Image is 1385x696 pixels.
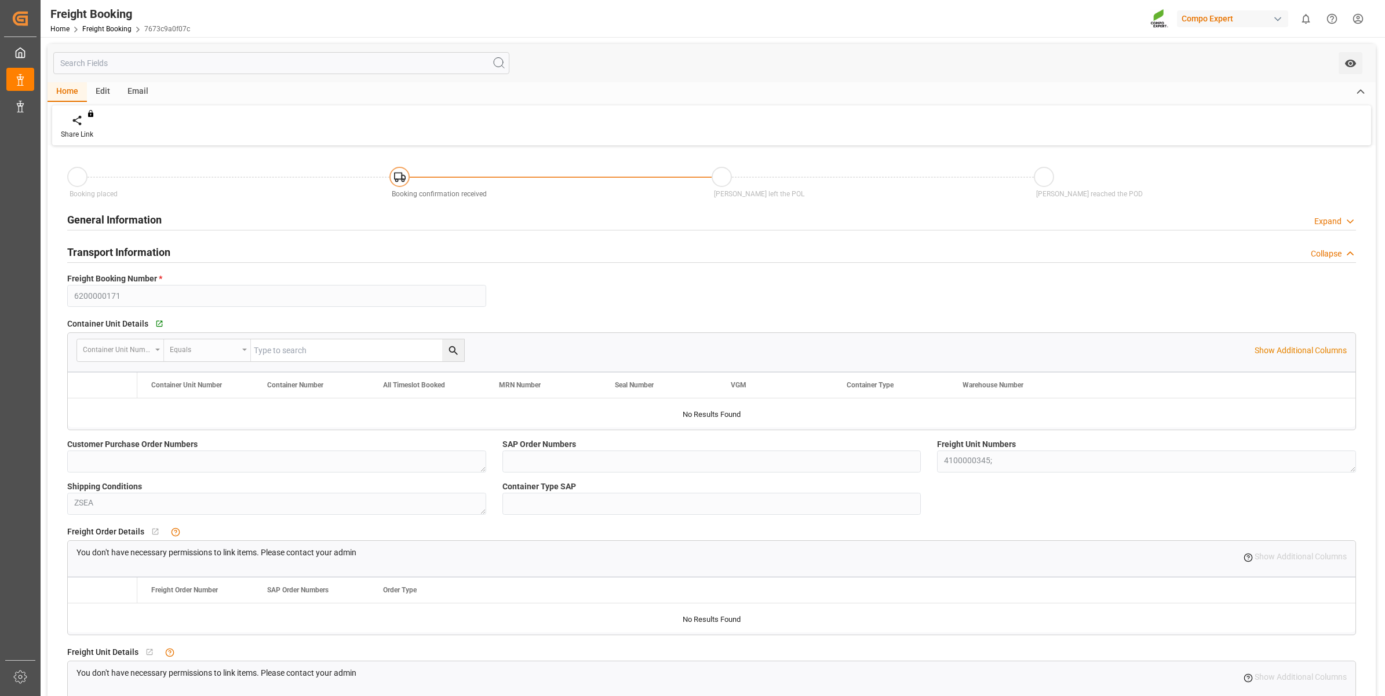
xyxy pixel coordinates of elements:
[1177,10,1288,27] div: Compo Expert
[1314,215,1342,228] div: Expand
[48,82,87,102] div: Home
[67,526,144,538] span: Freight Order Details
[67,646,138,658] span: Freight Unit Details
[1255,345,1347,357] p: Show Additional Columns
[67,318,148,330] span: Container Unit Details
[67,212,162,228] h2: General Information
[67,481,142,493] span: Shipping Conditions
[77,339,164,361] button: open menu
[67,273,162,285] span: Freight Booking Number
[50,5,190,23] div: Freight Booking
[847,381,894,389] span: Container Type
[392,190,487,198] span: Booking confirmation received
[53,52,509,74] input: Search Fields
[1311,248,1342,260] div: Collapse
[499,381,541,389] span: MRN Number
[383,381,445,389] span: All Timeslot Booked
[119,82,157,102] div: Email
[442,339,464,361] button: search button
[383,586,417,594] span: Order Type
[502,481,576,493] span: Container Type SAP
[714,190,804,198] span: [PERSON_NAME] left the POL
[1319,6,1345,32] button: Help Center
[963,381,1023,389] span: Warehouse Number
[615,381,654,389] span: Seal Number
[1293,6,1319,32] button: show 0 new notifications
[731,381,746,389] span: VGM
[67,493,486,515] textarea: ZSEA
[83,342,151,355] div: Container Unit Number
[67,438,198,450] span: Customer Purchase Order Numbers
[76,667,356,679] p: You don't have necessary permissions to link items. Please contact your admin
[50,25,70,33] a: Home
[251,339,464,361] input: Type to search
[267,381,323,389] span: Container Number
[937,438,1016,450] span: Freight Unit Numbers
[1339,52,1362,74] button: open menu
[1150,9,1169,29] img: Screenshot%202023-09-29%20at%2010.02.21.png_1712312052.png
[937,450,1356,472] textarea: 4100000345;
[1177,8,1293,30] button: Compo Expert
[164,339,251,361] button: open menu
[1036,190,1143,198] span: [PERSON_NAME] reached the POD
[502,438,576,450] span: SAP Order Numbers
[76,547,356,559] p: You don't have necessary permissions to link items. Please contact your admin
[82,25,132,33] a: Freight Booking
[267,586,329,594] span: SAP Order Numbers
[170,342,238,355] div: Equals
[70,190,118,198] span: Booking placed
[151,381,222,389] span: Container Unit Number
[151,586,218,594] span: Freight Order Number
[67,244,170,260] h2: Transport Information
[87,82,119,102] div: Edit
